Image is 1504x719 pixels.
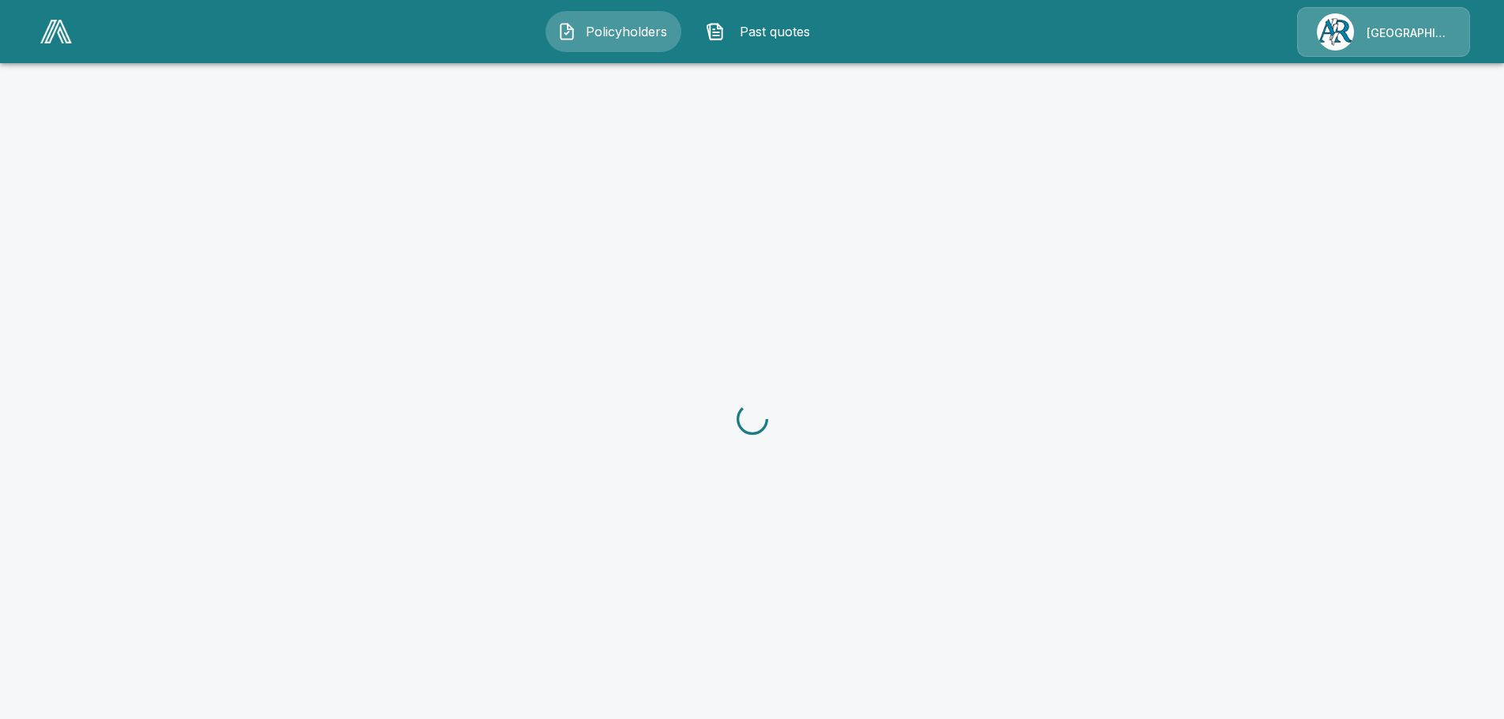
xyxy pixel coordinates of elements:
[557,22,576,41] img: Policyholders Icon
[1367,25,1450,41] p: [GEOGRAPHIC_DATA]/[PERSON_NAME]
[1297,7,1470,57] a: Agency Icon[GEOGRAPHIC_DATA]/[PERSON_NAME]
[706,22,725,41] img: Past quotes Icon
[1317,13,1354,51] img: Agency Icon
[583,22,669,41] span: Policyholders
[731,22,818,41] span: Past quotes
[40,20,72,43] img: AA Logo
[546,11,681,52] button: Policyholders IconPolicyholders
[694,11,830,52] button: Past quotes IconPast quotes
